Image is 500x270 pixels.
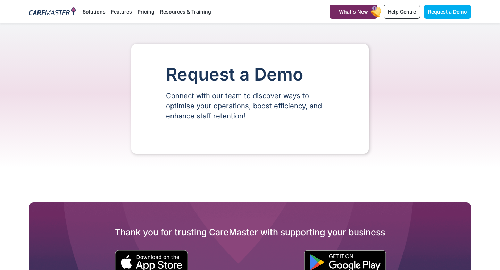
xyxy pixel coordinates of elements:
[339,9,368,15] span: What's New
[424,5,471,19] a: Request a Demo
[29,7,76,17] img: CareMaster Logo
[166,65,334,84] h1: Request a Demo
[428,9,467,15] span: Request a Demo
[384,5,420,19] a: Help Centre
[166,91,334,121] p: Connect with our team to discover ways to optimise your operations, boost efficiency, and enhance...
[388,9,416,15] span: Help Centre
[29,227,471,238] h2: Thank you for trusting CareMaster with supporting your business
[330,5,377,19] a: What's New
